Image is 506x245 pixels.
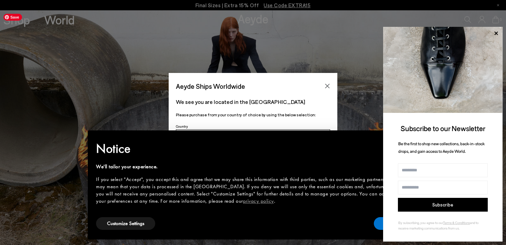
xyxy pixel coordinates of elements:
[96,140,399,158] h2: Notice
[96,217,155,230] button: Customize Settings
[401,124,485,132] span: Subscribe to our Newsletter
[383,27,503,113] img: ca3f721fb6ff708a270709c41d776025.jpg
[398,221,443,225] span: By subscribing, you agree to our
[176,111,330,118] p: Please purchase from your country of choice by using the below selection:
[3,14,22,21] span: Save
[398,198,488,212] button: Subscribe
[322,81,333,91] button: Close
[443,221,470,225] a: Terms & Conditions
[398,141,485,154] span: Be the first to shop new collections, back-in-stock drops, and gain access to Aeyde World.
[96,163,399,170] div: We'll tailor your experience.
[96,176,399,205] div: If you select "Accept", you accept this and agree that we may share this information with third p...
[176,80,245,92] span: Aeyde Ships Worldwide
[176,98,330,106] p: We see you are located in the [GEOGRAPHIC_DATA]
[176,124,188,128] span: Country
[374,217,410,230] button: Accept
[243,198,274,204] a: privacy policy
